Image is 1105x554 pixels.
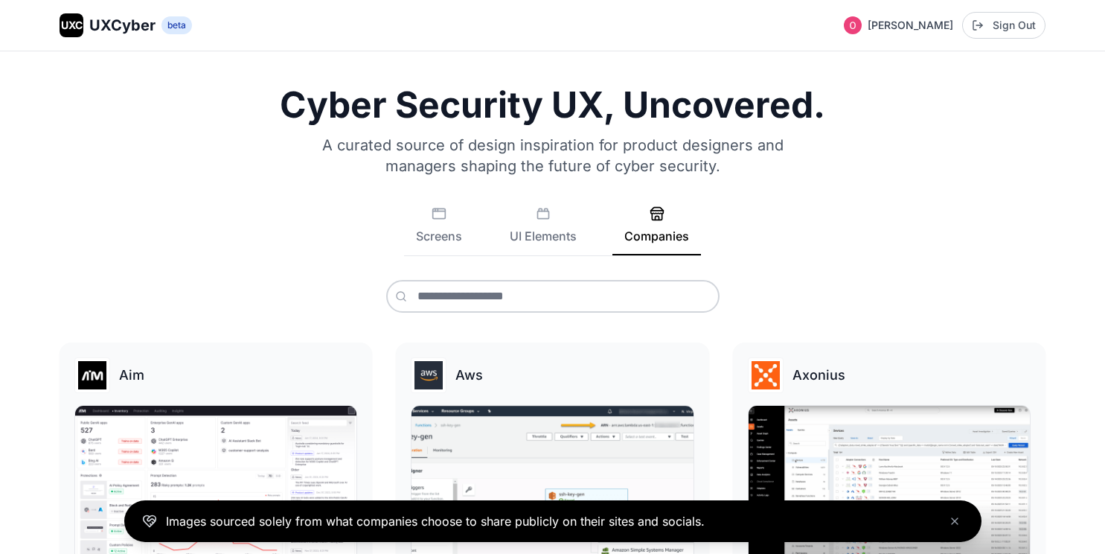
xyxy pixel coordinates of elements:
[498,206,589,255] button: UI Elements
[89,15,156,36] span: UXCyber
[946,512,964,530] button: Close banner
[303,135,803,176] p: A curated source of design inspiration for product designers and managers shaping the future of c...
[411,358,446,392] img: Aws logo
[61,18,83,33] span: UXC
[868,18,953,33] span: [PERSON_NAME]
[749,358,783,392] img: Axonius logo
[844,16,862,34] img: Profile
[455,365,483,386] h3: Aws
[60,87,1045,123] h1: Cyber Security UX, Uncovered.
[404,206,474,255] button: Screens
[60,13,192,37] a: UXCUXCyberbeta
[962,12,1045,39] button: Sign Out
[161,16,192,34] span: beta
[612,206,701,255] button: Companies
[166,512,705,530] p: Images sourced solely from what companies choose to share publicly on their sites and socials.
[75,358,109,392] img: Aim logo
[119,365,144,386] h3: Aim
[792,365,845,386] h3: Axonius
